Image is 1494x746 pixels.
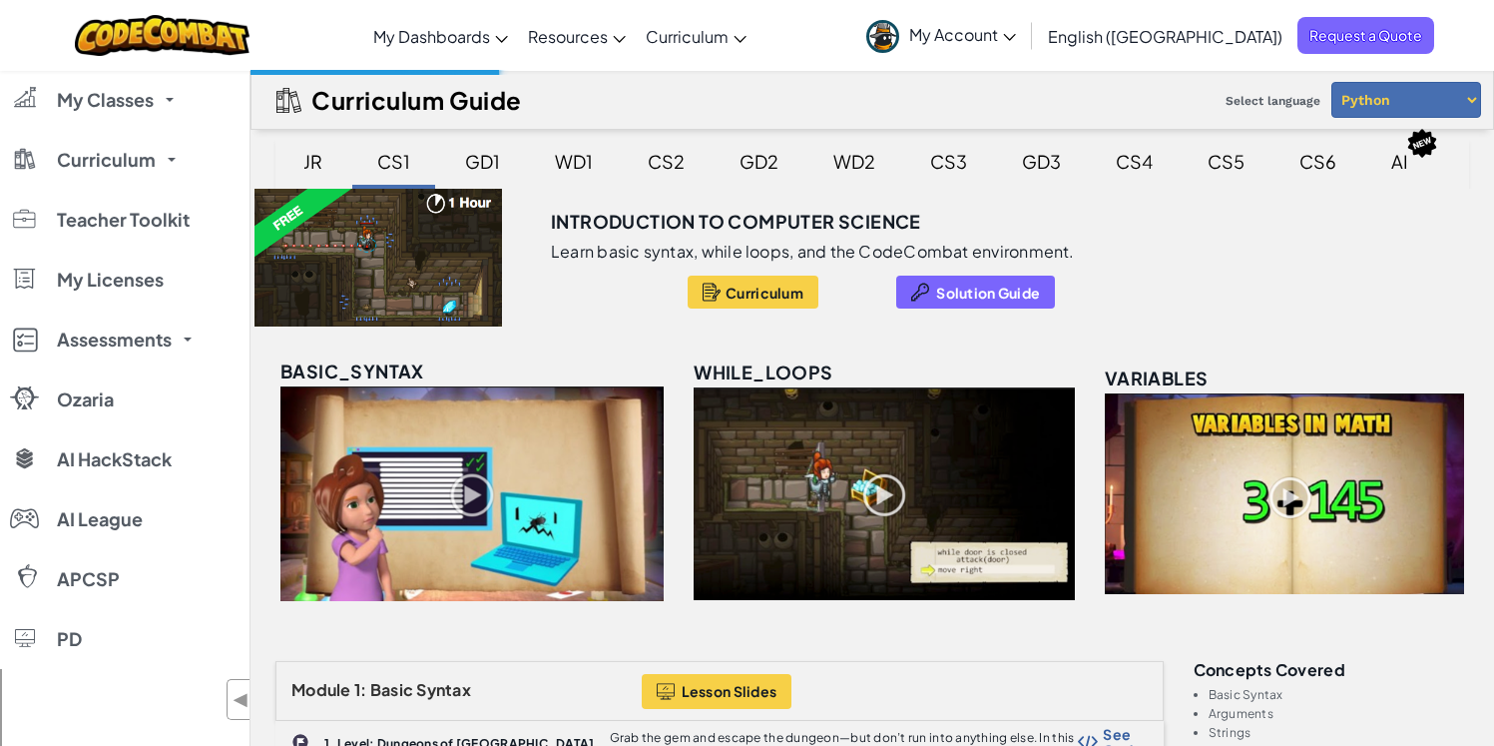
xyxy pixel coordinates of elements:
img: avatar [866,20,899,53]
span: Curriculum [646,26,729,47]
span: Teacher Toolkit [57,211,190,229]
span: My Account [909,24,1016,45]
span: My Classes [57,91,154,109]
span: AI League [57,510,143,528]
span: Resources [528,26,608,47]
a: My Dashboards [363,9,518,63]
a: Resources [518,9,636,63]
span: ◀ [233,685,249,714]
span: Assessments [57,331,172,349]
img: CodeCombat logo [75,15,249,56]
a: My Account [856,4,1026,67]
span: Ozaria [57,390,114,408]
a: Request a Quote [1297,17,1434,54]
span: English ([GEOGRAPHIC_DATA]) [1048,26,1282,47]
span: My Dashboards [373,26,490,47]
span: My Licenses [57,271,164,289]
span: AI HackStack [57,450,172,468]
a: Curriculum [636,9,756,63]
a: English ([GEOGRAPHIC_DATA]) [1038,9,1292,63]
span: Curriculum [57,151,156,169]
